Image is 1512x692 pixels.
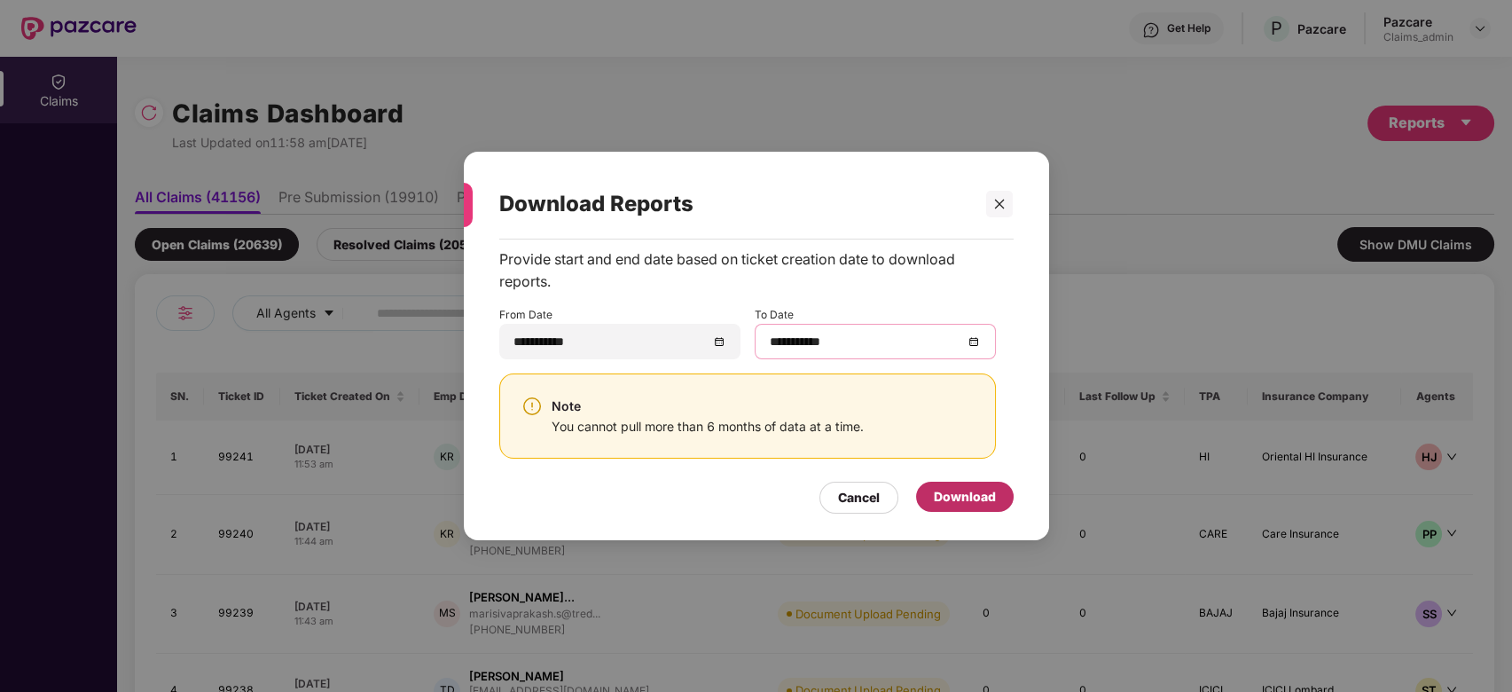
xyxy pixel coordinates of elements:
img: svg+xml;base64,PHN2ZyBpZD0iV2FybmluZ18tXzI0eDI0IiBkYXRhLW5hbWU9Ildhcm5pbmcgLSAyNHgyNCIgeG1sbnM9Im... [521,396,543,417]
div: Download Reports [499,169,971,239]
span: close [993,198,1006,210]
div: Provide start and end date based on ticket creation date to download reports. [499,248,996,293]
div: You cannot pull more than 6 months of data at a time. [552,417,864,436]
div: Cancel [838,488,880,507]
div: To Date [755,307,996,359]
div: Note [552,396,864,417]
div: Download [934,487,996,507]
div: From Date [499,307,740,359]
